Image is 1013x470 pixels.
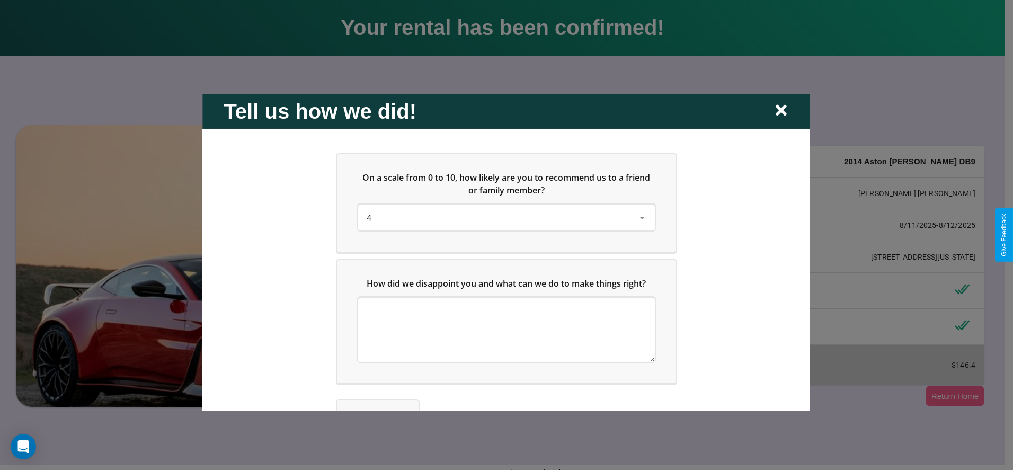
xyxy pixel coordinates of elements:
span: On a scale from 0 to 10, how likely are you to recommend us to a friend or family member? [363,171,653,196]
span: 4 [367,211,371,223]
h2: Tell us how we did! [224,99,416,123]
div: Open Intercom Messenger [11,434,36,459]
div: Give Feedback [1000,214,1008,256]
span: How did we disappoint you and what can we do to make things right? [367,277,646,289]
div: On a scale from 0 to 10, how likely are you to recommend us to a friend or family member? [358,205,655,230]
h5: On a scale from 0 to 10, how likely are you to recommend us to a friend or family member? [358,171,655,196]
div: On a scale from 0 to 10, how likely are you to recommend us to a friend or family member? [337,154,676,251]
